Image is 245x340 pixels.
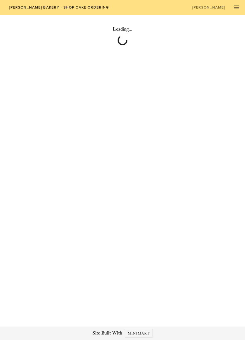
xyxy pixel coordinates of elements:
[125,329,153,338] a: Minimart
[192,5,225,9] span: [PERSON_NAME]
[92,330,122,337] span: Site Built With
[5,3,113,12] a: [PERSON_NAME] Bakery - Shop Cake Ordering
[127,331,150,336] span: Minimart
[9,5,109,9] span: [PERSON_NAME] Bakery - Shop Cake Ordering
[188,3,229,12] a: [PERSON_NAME]
[11,26,234,33] h4: Loading...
